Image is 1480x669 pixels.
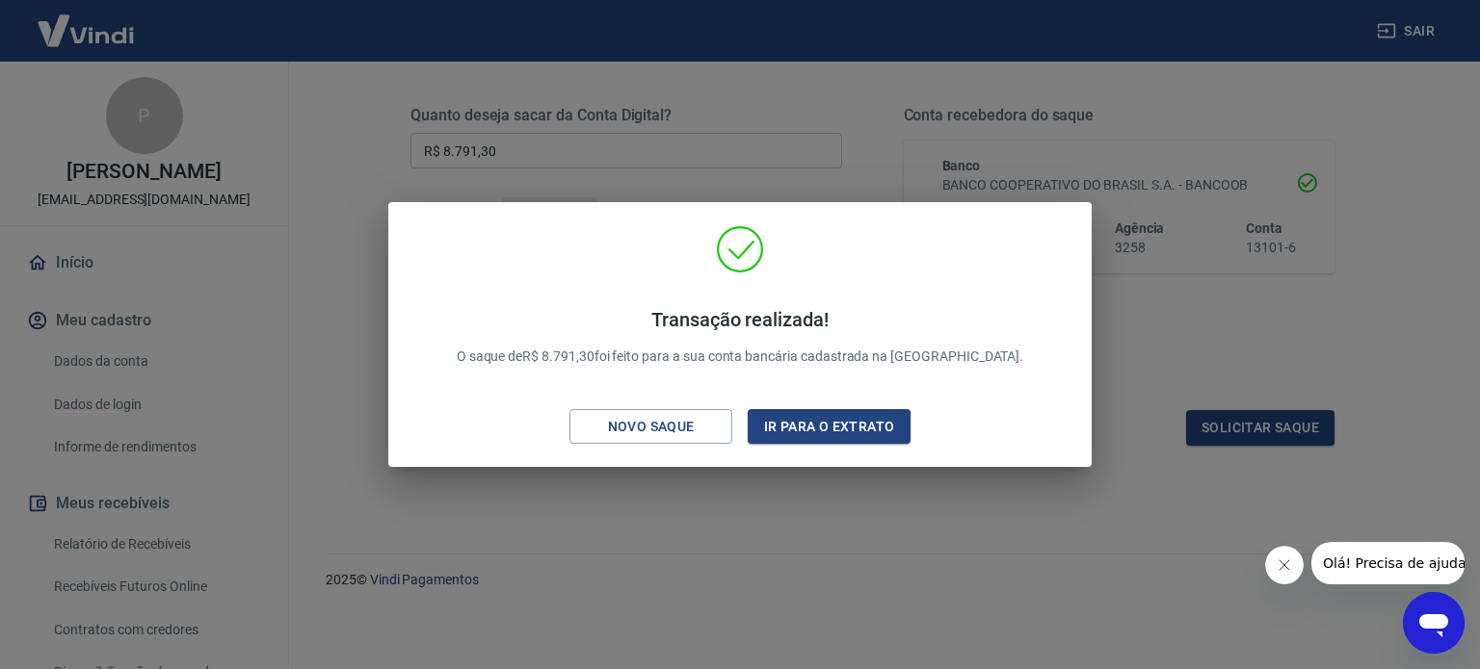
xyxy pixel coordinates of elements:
[12,13,162,29] span: Olá! Precisa de ajuda?
[1403,592,1465,654] iframe: Botão para abrir a janela de mensagens
[1265,546,1304,584] iframe: Fechar mensagem
[585,415,718,439] div: Novo saque
[748,409,911,445] button: Ir para o extrato
[569,409,732,445] button: Novo saque
[1311,542,1465,584] iframe: Mensagem da empresa
[457,308,1024,331] h4: Transação realizada!
[457,308,1024,367] p: O saque de R$ 8.791,30 foi feito para a sua conta bancária cadastrada na [GEOGRAPHIC_DATA].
